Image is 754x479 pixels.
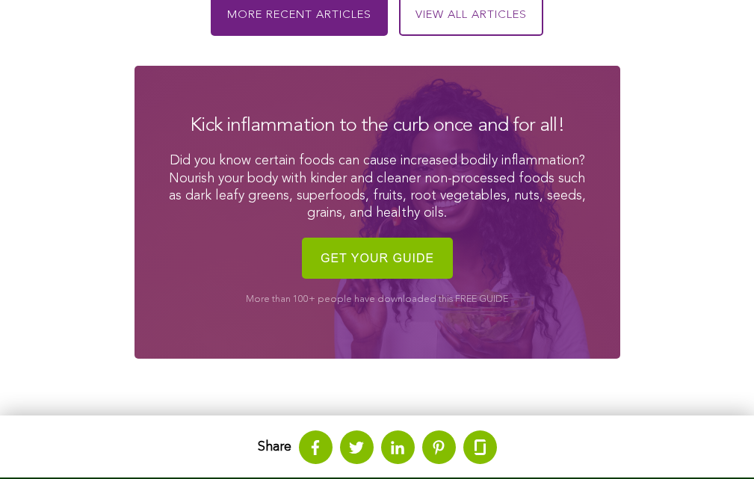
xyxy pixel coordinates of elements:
[302,230,453,286] img: Get your guide
[164,112,590,139] h2: Kick inflammation to the curb once and for all!
[679,407,754,479] iframe: Chat Widget
[258,440,291,454] strong: Share
[475,439,486,455] img: glassdoor.svg
[164,294,590,306] p: More than 100+ people have downloaded this FREE GUIDE
[164,152,590,223] p: Did you know certain foods can cause increased bodily inflammation? Nourish your body with kinder...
